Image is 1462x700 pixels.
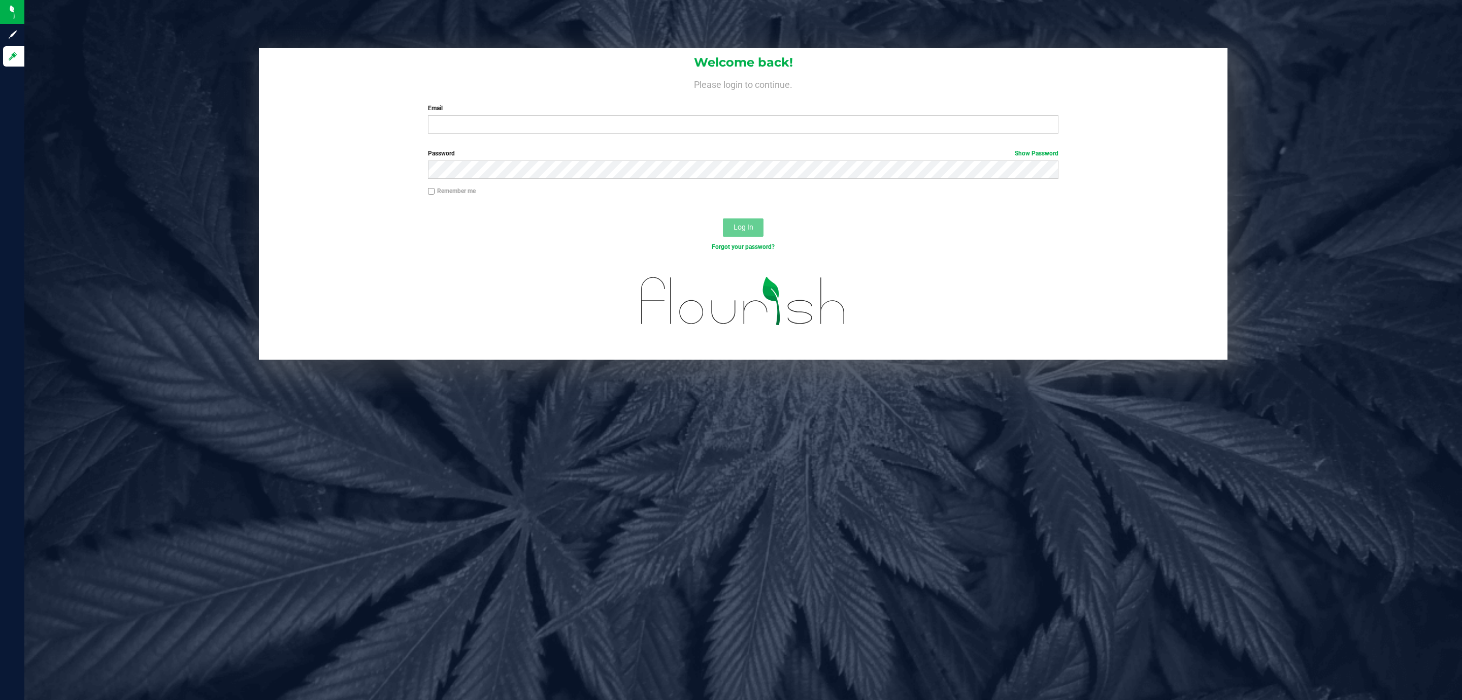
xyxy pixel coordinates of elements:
[428,188,435,195] input: Remember me
[428,104,1058,113] label: Email
[428,186,476,196] label: Remember me
[734,223,753,231] span: Log In
[1015,150,1058,157] a: Show Password
[259,56,1227,69] h1: Welcome back!
[723,218,763,237] button: Log In
[712,243,775,250] a: Forgot your password?
[8,29,18,40] inline-svg: Sign up
[259,77,1227,89] h4: Please login to continue.
[622,262,865,340] img: flourish_logo.svg
[8,51,18,61] inline-svg: Log in
[428,150,455,157] span: Password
